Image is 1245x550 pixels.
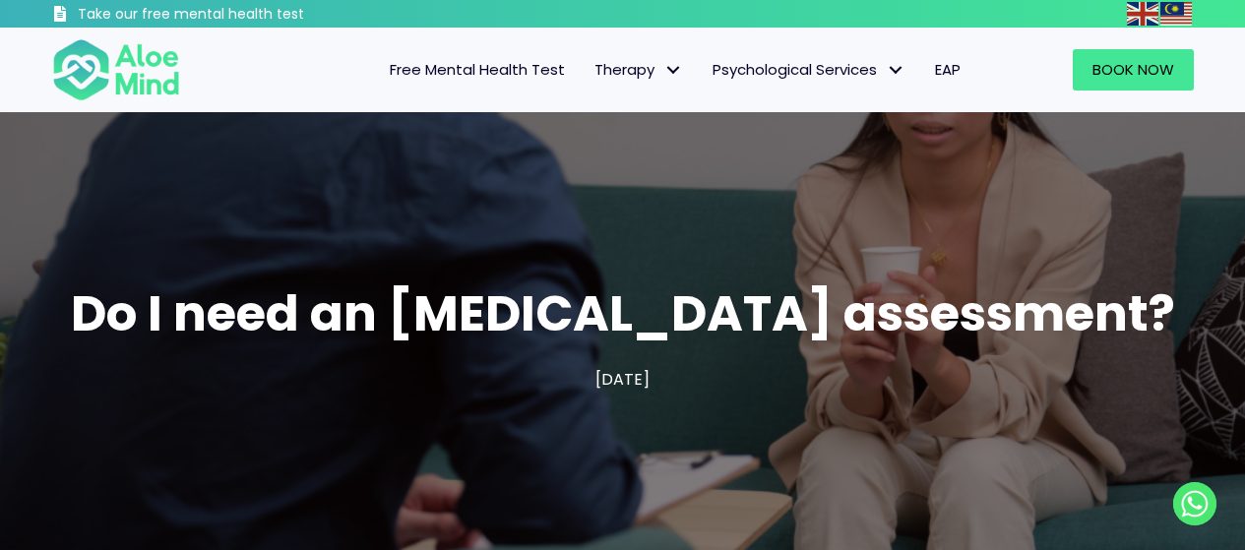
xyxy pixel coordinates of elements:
[580,49,698,91] a: TherapyTherapy: submenu
[882,56,910,85] span: Psychological Services: submenu
[390,59,565,80] span: Free Mental Health Test
[1160,2,1194,25] a: Malay
[1092,59,1174,80] span: Book Now
[1127,2,1160,25] a: English
[1160,2,1192,26] img: ms
[1073,49,1194,91] a: Book Now
[920,49,975,91] a: EAP
[1127,2,1158,26] img: en
[71,278,1175,348] span: Do I need an [MEDICAL_DATA] assessment?
[659,56,688,85] span: Therapy: submenu
[713,59,905,80] span: Psychological Services
[206,49,975,91] nav: Menu
[1173,482,1216,525] a: Whatsapp
[935,59,961,80] span: EAP
[78,5,409,25] h3: Take our free mental health test
[594,59,683,80] span: Therapy
[375,49,580,91] a: Free Mental Health Test
[698,49,920,91] a: Psychological ServicesPsychological Services: submenu
[52,37,180,102] img: Aloe mind Logo
[52,5,409,28] a: Take our free mental health test
[595,368,650,391] span: [DATE]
